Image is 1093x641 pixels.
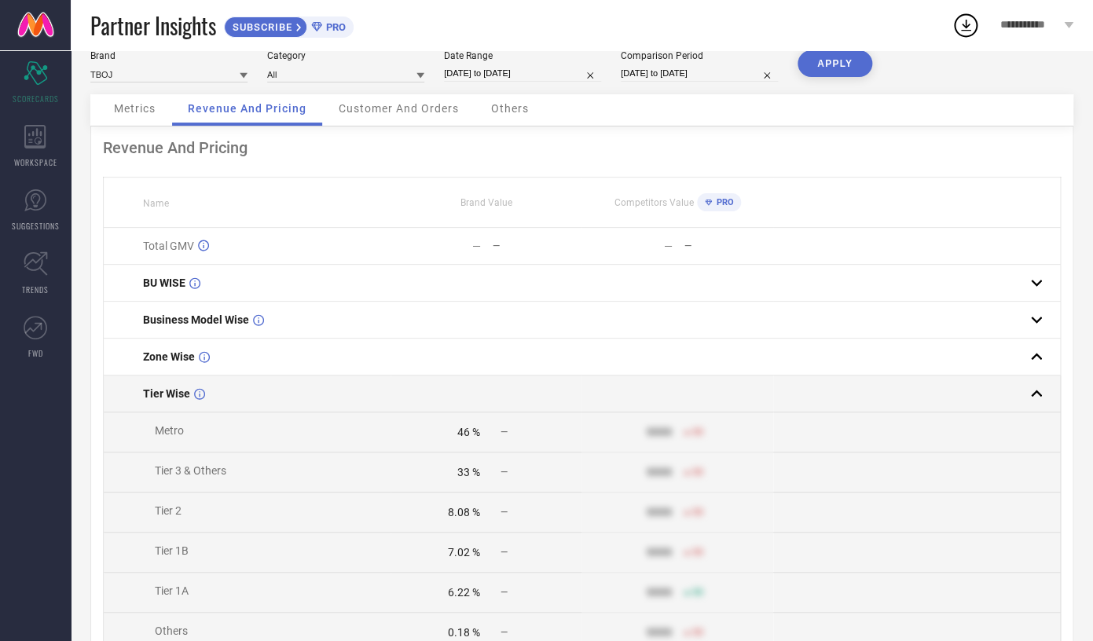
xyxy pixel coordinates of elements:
[647,466,672,478] div: 9999
[692,547,703,558] span: 50
[647,546,672,559] div: 9999
[692,507,703,518] span: 50
[692,627,703,638] span: 50
[155,625,188,637] span: Others
[155,544,189,557] span: Tier 1B
[143,277,185,289] span: BU WISE
[13,93,59,104] span: SCORECARDS
[90,50,248,61] div: Brand
[493,240,581,251] div: —
[444,50,601,61] div: Date Range
[621,50,778,61] div: Comparison Period
[460,197,512,208] span: Brand Value
[647,586,672,599] div: 9999
[322,21,346,33] span: PRO
[143,313,249,326] span: Business Model Wise
[684,240,772,251] div: —
[614,197,693,208] span: Competitors Value
[952,11,980,39] div: Open download list
[448,626,480,639] div: 0.18 %
[501,627,508,638] span: —
[267,50,424,61] div: Category
[225,21,296,33] span: SUBSCRIBE
[448,546,480,559] div: 7.02 %
[224,13,354,38] a: SUBSCRIBEPRO
[155,504,182,517] span: Tier 2
[339,102,459,115] span: Customer And Orders
[155,464,226,477] span: Tier 3 & Others
[448,586,480,599] div: 6.22 %
[692,467,703,478] span: 50
[28,347,43,359] span: FWD
[501,467,508,478] span: —
[444,65,601,82] input: Select date range
[647,506,672,518] div: 9999
[501,547,508,558] span: —
[114,102,156,115] span: Metrics
[12,220,60,232] span: SUGGESTIONS
[664,240,673,252] div: —
[692,427,703,438] span: 50
[692,587,703,598] span: 50
[14,156,57,168] span: WORKSPACE
[103,138,1061,157] div: Revenue And Pricing
[90,9,216,42] span: Partner Insights
[712,197,733,207] span: PRO
[448,506,480,518] div: 8.08 %
[647,626,672,639] div: 9999
[22,284,49,295] span: TRENDS
[457,466,480,478] div: 33 %
[501,507,508,518] span: —
[491,102,529,115] span: Others
[472,240,481,252] div: —
[155,424,184,437] span: Metro
[501,427,508,438] span: —
[647,426,672,438] div: 9999
[155,584,189,597] span: Tier 1A
[143,350,195,363] span: Zone Wise
[457,426,480,438] div: 46 %
[621,65,778,82] input: Select comparison period
[798,50,872,77] button: APPLY
[143,387,190,400] span: Tier Wise
[143,198,169,209] span: Name
[501,587,508,598] span: —
[143,240,194,252] span: Total GMV
[188,102,306,115] span: Revenue And Pricing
